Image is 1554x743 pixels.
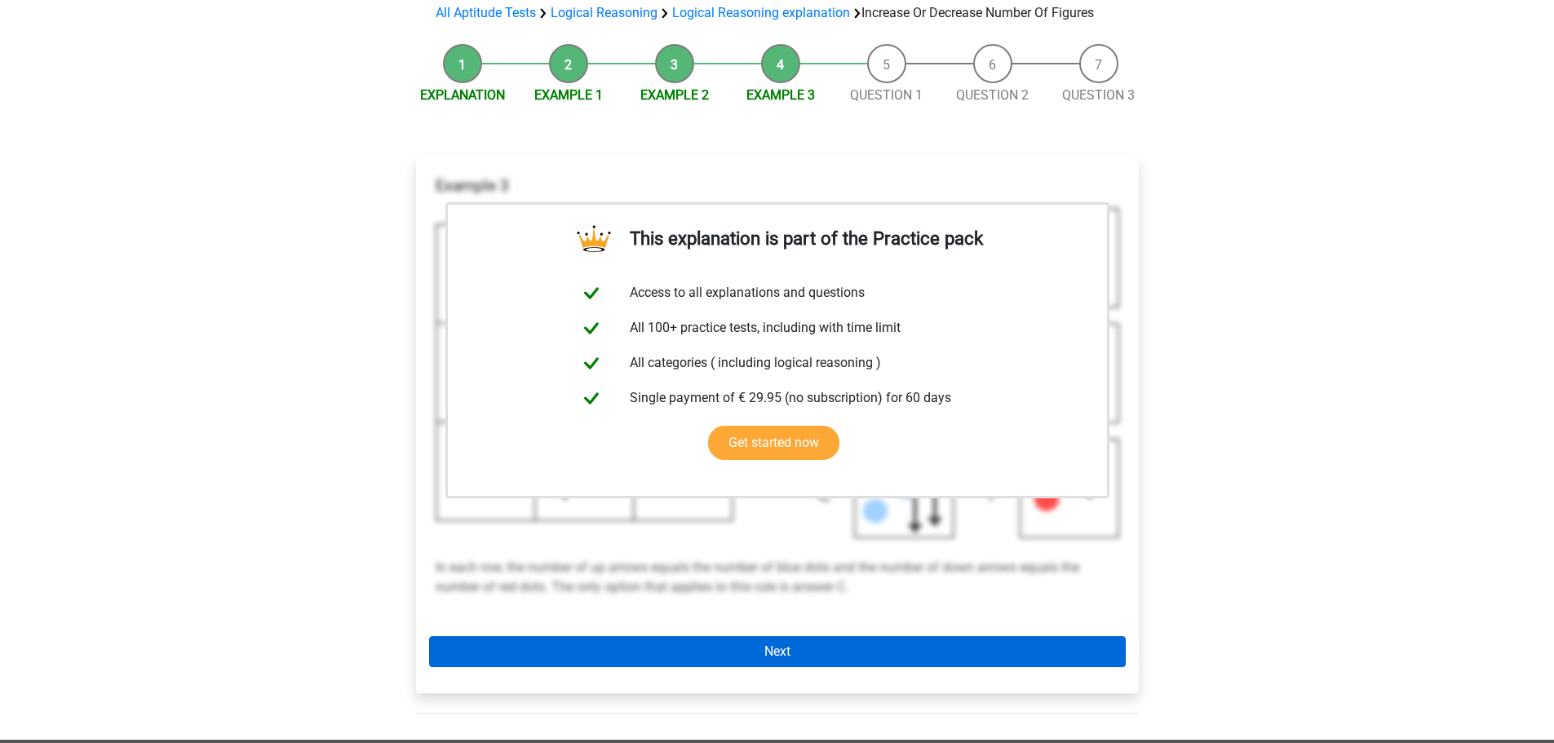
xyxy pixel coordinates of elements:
b: Example 3 [436,176,509,195]
a: Explanation [420,87,505,103]
a: Question 3 [1062,87,1135,103]
a: Next [429,636,1126,667]
p: In each row, the number of up arrows equals the number of blue dots and the number of down arrows... [436,538,1119,597]
a: Logical Reasoning explanation [672,5,850,20]
a: Example 2 [640,87,709,103]
a: Question 1 [850,87,923,103]
a: Example 3 [746,87,815,103]
a: Question 2 [956,87,1029,103]
a: Example 1 [534,87,603,103]
div: Increase Or Decrease Number Of Figures [429,3,1126,23]
a: Get started now [708,426,839,460]
a: Logical Reasoning [551,5,657,20]
img: Voorbeeld11.png [436,208,1119,537]
a: All Aptitude Tests [436,5,536,20]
